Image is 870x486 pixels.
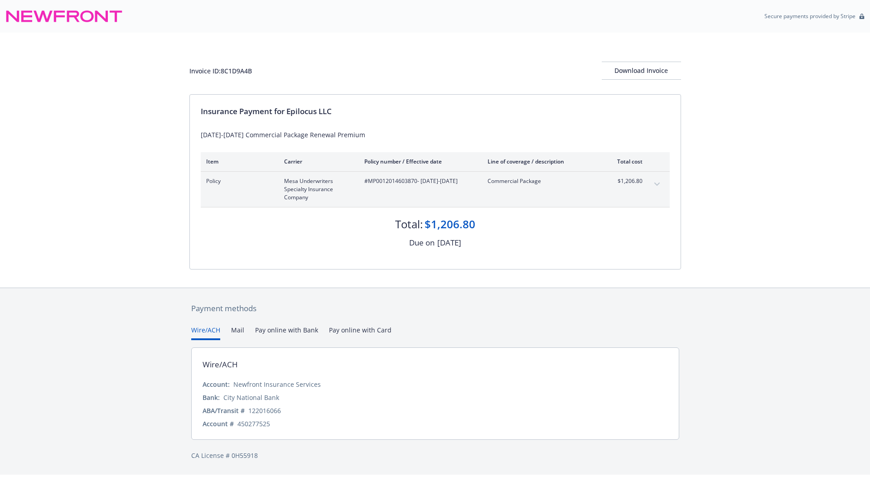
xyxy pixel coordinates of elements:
button: Mail [231,325,244,340]
p: Secure payments provided by Stripe [764,12,855,20]
div: Wire/ACH [203,359,238,371]
div: Line of coverage / description [488,158,594,165]
div: Newfront Insurance Services [233,380,321,389]
div: Policy number / Effective date [364,158,473,165]
span: Commercial Package [488,177,594,185]
button: Pay online with Bank [255,325,318,340]
button: Download Invoice [602,62,681,80]
span: Mesa Underwriters Specialty Insurance Company [284,177,350,202]
div: ABA/Transit # [203,406,245,415]
div: Bank: [203,393,220,402]
div: [DATE] [437,237,461,249]
div: Download Invoice [602,62,681,79]
div: Account # [203,419,234,428]
div: 450277525 [237,419,270,428]
div: Invoice ID: 8C1D9A4B [189,66,252,76]
div: Insurance Payment for Epilocus LLC [201,106,670,117]
div: City National Bank [223,393,279,402]
div: PolicyMesa Underwriters Specialty Insurance Company#MP0012014603870- [DATE]-[DATE]Commercial Pack... [201,172,670,207]
button: expand content [650,177,664,192]
span: $1,206.80 [609,177,643,185]
div: Payment methods [191,303,679,314]
div: Item [206,158,270,165]
div: [DATE]-[DATE] Commercial Package Renewal Premium [201,130,670,140]
div: 122016066 [248,406,281,415]
button: Wire/ACH [191,325,220,340]
div: Total cost [609,158,643,165]
div: Total: [395,217,423,232]
span: Policy [206,177,270,185]
div: $1,206.80 [425,217,475,232]
div: Carrier [284,158,350,165]
button: Pay online with Card [329,325,391,340]
div: CA License # 0H55918 [191,451,679,460]
div: Due on [409,237,435,249]
span: #MP0012014603870 - [DATE]-[DATE] [364,177,473,185]
div: Account: [203,380,230,389]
